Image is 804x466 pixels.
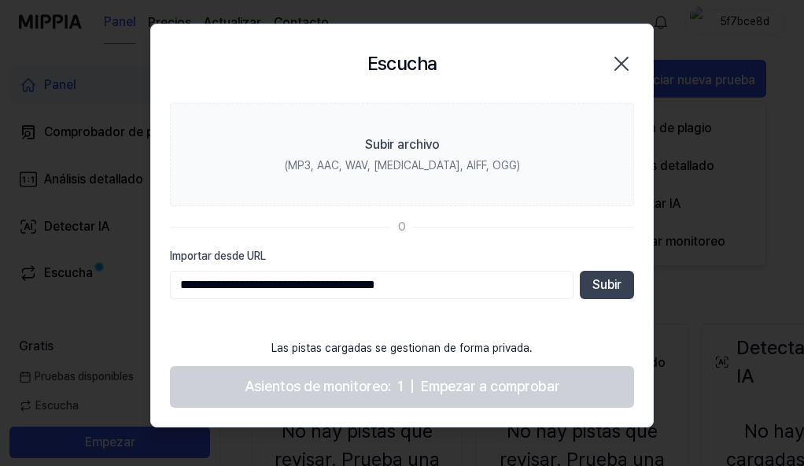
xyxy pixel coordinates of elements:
[398,220,406,233] font: O
[580,271,634,299] button: Subir
[367,52,437,75] font: Escucha
[271,342,533,354] font: Las pistas cargadas se gestionan de forma privada.
[365,137,440,152] font: Subir archivo
[592,277,621,292] font: Subir
[170,250,266,262] font: Importar desde URL
[285,159,520,172] font: (MP3, AAC, WAV, [MEDICAL_DATA], AIFF, OGG)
